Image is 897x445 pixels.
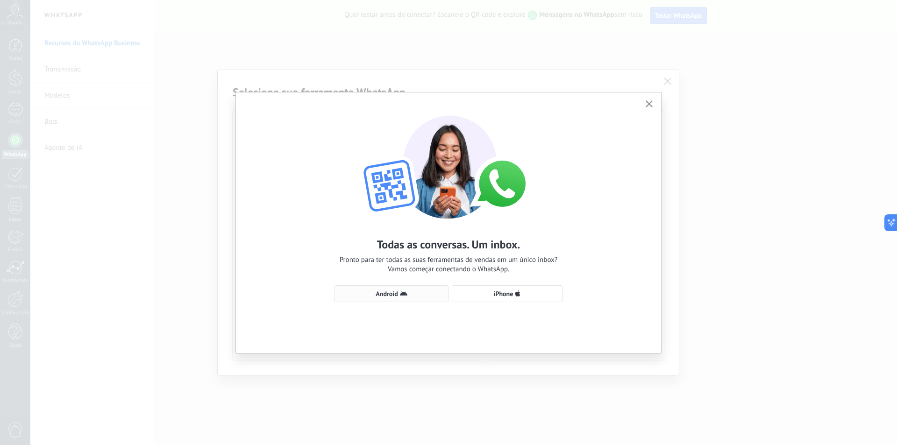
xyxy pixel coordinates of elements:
[376,290,398,297] span: Android
[346,106,551,219] img: wa-lite-select-device.png
[494,290,513,297] span: iPhone
[340,255,558,274] span: Pronto para ter todas as suas ferramentas de vendas em um único inbox? Vamos começar conectando o...
[452,285,562,302] button: iPhone
[335,285,448,302] button: Android
[377,237,520,252] h2: Todas as conversas. Um inbox.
